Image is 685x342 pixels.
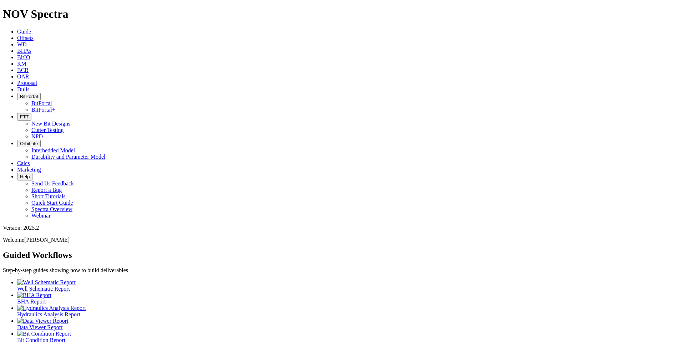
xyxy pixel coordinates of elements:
a: KM [17,61,26,67]
span: Well Schematic Report [17,286,70,292]
a: NPD [31,133,43,139]
a: BitPortal [31,100,52,106]
a: BitIQ [17,54,30,60]
a: New Bit Designs [31,121,70,127]
img: Data Viewer Report [17,318,68,324]
h1: NOV Spectra [3,7,682,21]
span: BitPortal [20,94,38,99]
a: Offsets [17,35,34,41]
img: Hydraulics Analysis Report [17,305,86,311]
span: BHA Report [17,298,46,305]
a: Data Viewer Report Data Viewer Report [17,318,682,330]
a: BCR [17,67,29,73]
a: OAR [17,73,29,80]
span: Data Viewer Report [17,324,63,330]
span: [PERSON_NAME] [24,237,70,243]
button: FTT [17,113,31,121]
a: Webinar [31,213,51,219]
a: Report a Bug [31,187,62,193]
a: Send Us Feedback [31,180,74,187]
a: Interbedded Model [31,147,75,153]
a: Guide [17,29,31,35]
button: BitPortal [17,93,41,100]
a: Hydraulics Analysis Report Hydraulics Analysis Report [17,305,682,317]
span: OrbitLite [20,141,38,146]
h2: Guided Workflows [3,250,682,260]
a: Well Schematic Report Well Schematic Report [17,279,682,292]
a: Dulls [17,86,30,92]
a: BitPortal+ [31,107,55,113]
a: Marketing [17,167,41,173]
p: Step-by-step guides showing how to build deliverables [3,267,682,274]
p: Welcome [3,237,682,243]
a: WD [17,41,27,47]
a: BHAs [17,48,31,54]
a: Durability and Parameter Model [31,154,106,160]
img: BHA Report [17,292,51,298]
a: Short Tutorials [31,193,66,199]
div: Version: 2025.2 [3,225,682,231]
span: Help [20,174,30,179]
a: Cutter Testing [31,127,64,133]
a: BHA Report BHA Report [17,292,682,305]
button: OrbitLite [17,140,41,147]
img: Bit Condition Report [17,331,71,337]
a: Spectra Overview [31,206,72,212]
a: Proposal [17,80,37,86]
img: Well Schematic Report [17,279,76,286]
span: Hydraulics Analysis Report [17,311,80,317]
button: Help [17,173,32,180]
a: Quick Start Guide [31,200,73,206]
a: Calcs [17,160,30,166]
span: FTT [20,114,29,119]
